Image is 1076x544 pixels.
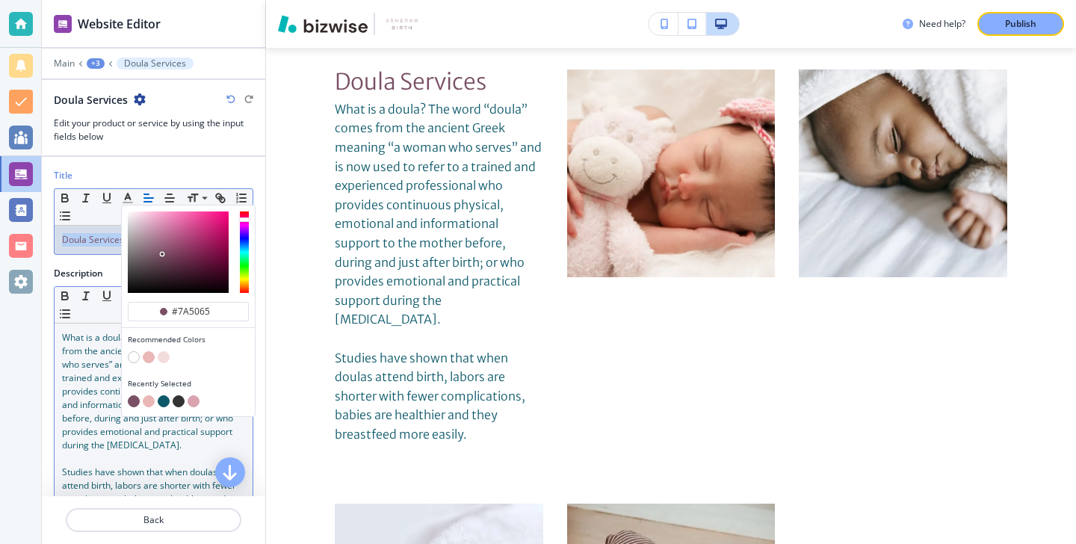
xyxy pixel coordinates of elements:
[54,15,72,33] img: editor icon
[66,508,241,532] button: Back
[54,267,103,280] h2: Description
[799,69,1007,278] img: Service photo
[335,67,486,96] span: Doula Services
[128,378,249,389] h4: Recently Selected
[117,58,194,69] button: Doula Services
[117,189,138,207] button: Recommended ColorsRecently Selected
[54,58,75,69] button: Main
[62,466,238,519] span: Studies have shown that when doulas attend birth, labors are shorter with fewer complications, ba...
[567,69,776,278] img: Service photo
[62,331,243,451] span: What is a doula? The word “doula” comes from the ancient Greek meaning “a woman who serves” and i...
[62,233,124,246] span: Doula Services
[54,92,128,108] h2: Doula Services
[977,12,1064,36] button: Publish
[124,58,186,69] p: Doula Services
[54,117,253,143] h3: Edit your product or service by using the input fields below
[1005,17,1036,31] p: Publish
[87,58,105,69] button: +3
[54,169,72,182] h2: Title
[67,513,240,527] p: Back
[381,12,421,36] img: Your Logo
[335,102,544,327] span: What is a doula? The word “doula” comes from the ancient Greek meaning “a woman who serves” and i...
[278,15,368,33] img: Bizwise Logo
[128,334,249,345] h4: Recommended Colors
[78,15,161,33] h2: Website Editor
[335,350,528,442] span: Studies have shown that when doulas attend birth, labors are shorter with fewer complications, ba...
[919,17,965,31] h3: Need help?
